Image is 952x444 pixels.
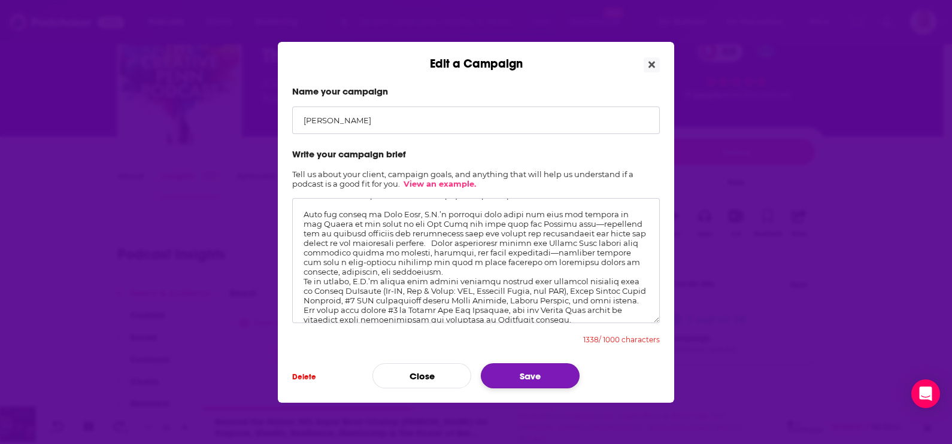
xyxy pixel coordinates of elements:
h2: Tell us about your client, campaign goals, and anything that will help us understand if a podcast... [292,169,660,188]
span: Delete [292,372,316,381]
button: Save [481,363,580,388]
label: Write your campaign brief [292,148,660,160]
label: Name your campaign [292,86,660,97]
div: Open Intercom Messenger [911,379,940,408]
div: 1338 / 1000 characters [583,335,660,344]
a: View an example. [404,179,476,188]
div: Edit a Campaign [278,42,674,71]
button: Close [644,57,660,72]
textarea: L ipsumd-si-ame cons ad elitse doei t incid ut laboree dolorem aliq en adminimve q nostrudexerc u... [292,198,660,323]
input: Ex: “Cats R Us - September” [292,107,660,134]
button: Close [372,363,471,388]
